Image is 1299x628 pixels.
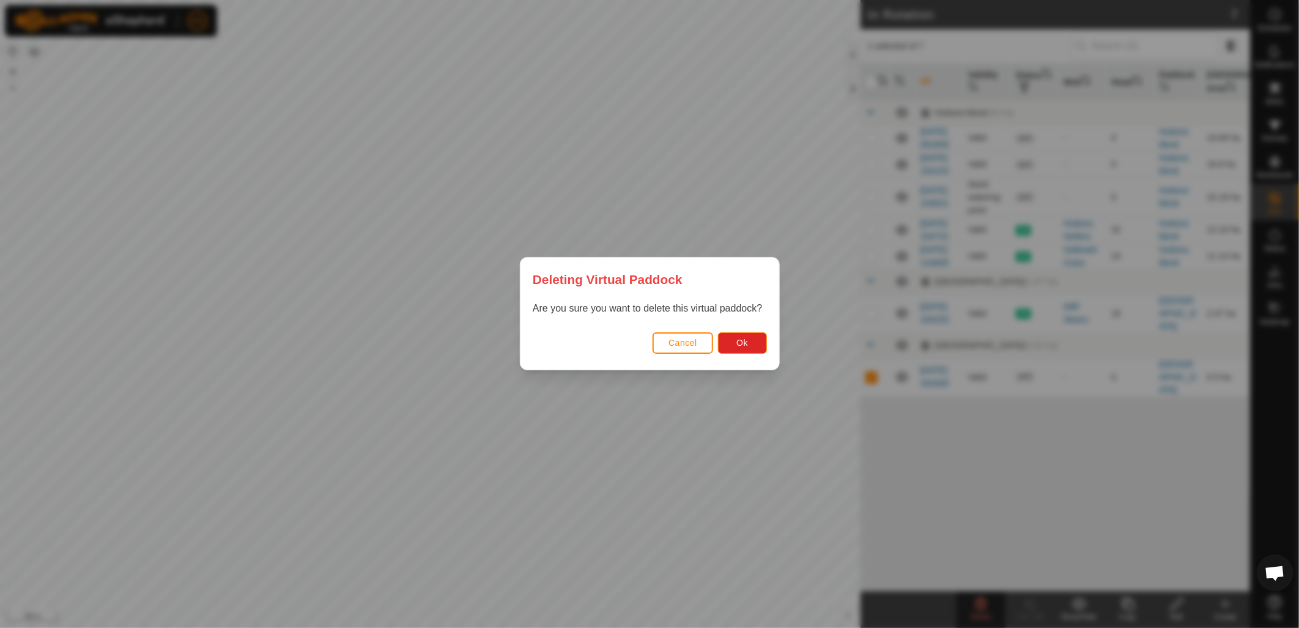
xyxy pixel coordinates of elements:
[533,302,767,316] p: Are you sure you want to delete this virtual paddock?
[533,270,683,289] span: Deleting Virtual Paddock
[668,338,697,348] span: Cancel
[736,338,748,348] span: Ok
[1257,555,1293,591] div: Open chat
[717,332,766,354] button: Ok
[653,332,713,354] button: Cancel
